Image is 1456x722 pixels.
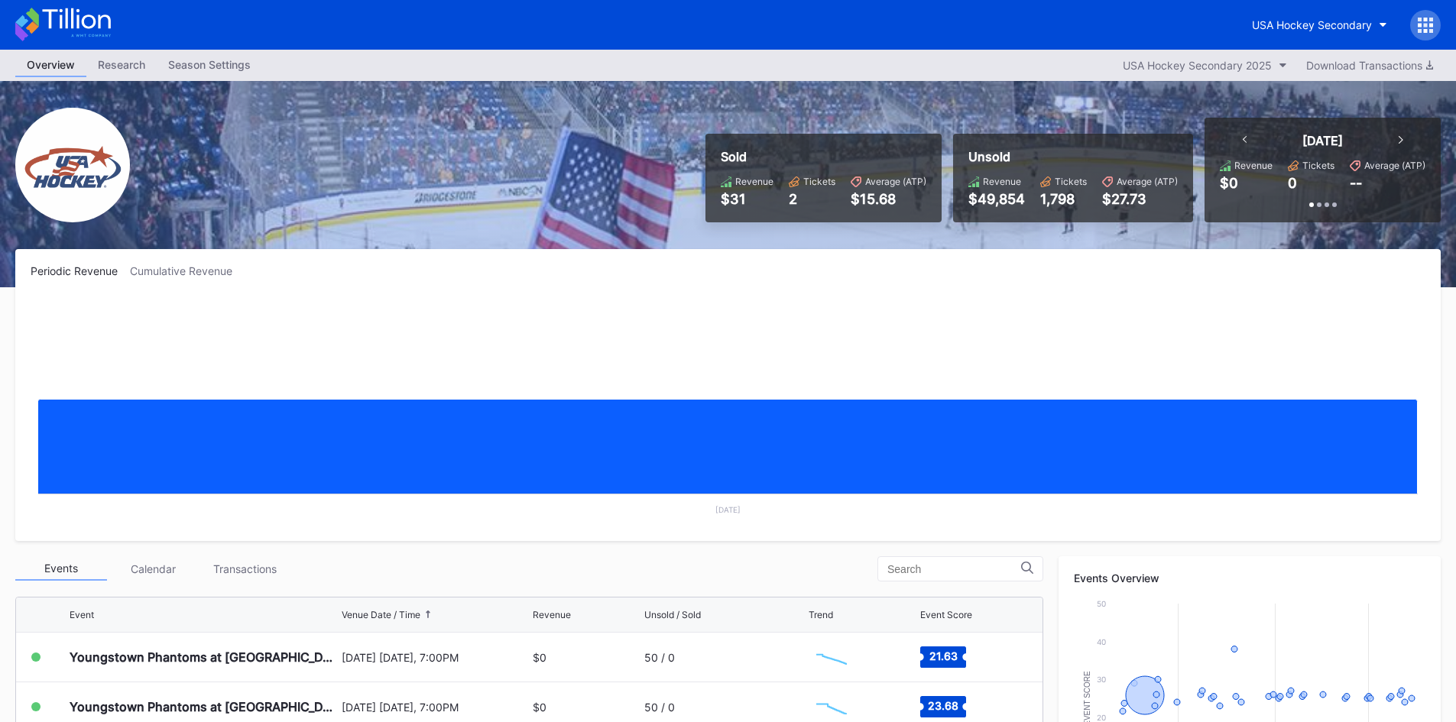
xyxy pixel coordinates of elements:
[533,651,546,664] div: $0
[809,638,854,676] svg: Chart title
[644,701,675,714] div: 50 / 0
[15,108,130,222] img: USA_Hockey_Secondary.png
[70,649,338,665] div: Youngstown Phantoms at [GEOGRAPHIC_DATA] Hockey NTDP U-18
[342,701,530,714] div: [DATE] [DATE], 7:00PM
[157,53,262,76] div: Season Settings
[342,609,420,620] div: Venue Date / Time
[968,191,1025,207] div: $49,854
[1102,191,1178,207] div: $27.73
[1055,176,1087,187] div: Tickets
[31,264,130,277] div: Periodic Revenue
[735,176,773,187] div: Revenue
[1040,191,1087,207] div: 1,798
[1097,713,1106,722] text: 20
[721,149,926,164] div: Sold
[533,609,571,620] div: Revenue
[1364,160,1425,171] div: Average (ATP)
[1097,599,1106,608] text: 50
[644,651,675,664] div: 50 / 0
[1302,160,1334,171] div: Tickets
[70,609,94,620] div: Event
[533,701,546,714] div: $0
[1097,637,1106,646] text: 40
[1220,175,1238,191] div: $0
[920,609,972,620] div: Event Score
[107,557,199,581] div: Calendar
[983,176,1021,187] div: Revenue
[1252,18,1372,31] div: USA Hockey Secondary
[1117,176,1178,187] div: Average (ATP)
[1240,11,1399,39] button: USA Hockey Secondary
[15,557,107,581] div: Events
[721,191,773,207] div: $31
[803,176,835,187] div: Tickets
[887,563,1021,575] input: Search
[31,296,1425,526] svg: Chart title
[1234,160,1273,171] div: Revenue
[342,651,530,664] div: [DATE] [DATE], 7:00PM
[1350,175,1362,191] div: --
[1302,133,1343,148] div: [DATE]
[130,264,245,277] div: Cumulative Revenue
[789,191,835,207] div: 2
[865,176,926,187] div: Average (ATP)
[15,53,86,77] a: Overview
[1115,55,1295,76] button: USA Hockey Secondary 2025
[968,149,1178,164] div: Unsold
[1097,675,1106,684] text: 30
[1288,175,1297,191] div: 0
[199,557,290,581] div: Transactions
[86,53,157,76] div: Research
[809,609,833,620] div: Trend
[929,649,957,662] text: 21.63
[1306,59,1433,72] div: Download Transactions
[715,505,741,514] text: [DATE]
[86,53,157,77] a: Research
[70,699,338,714] div: Youngstown Phantoms at [GEOGRAPHIC_DATA] Hockey NTDP U-18
[644,609,701,620] div: Unsold / Sold
[1074,571,1425,584] div: Events Overview
[1123,59,1272,72] div: USA Hockey Secondary 2025
[1299,55,1441,76] button: Download Transactions
[157,53,262,77] a: Season Settings
[851,191,926,207] div: $15.68
[928,699,958,712] text: 23.68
